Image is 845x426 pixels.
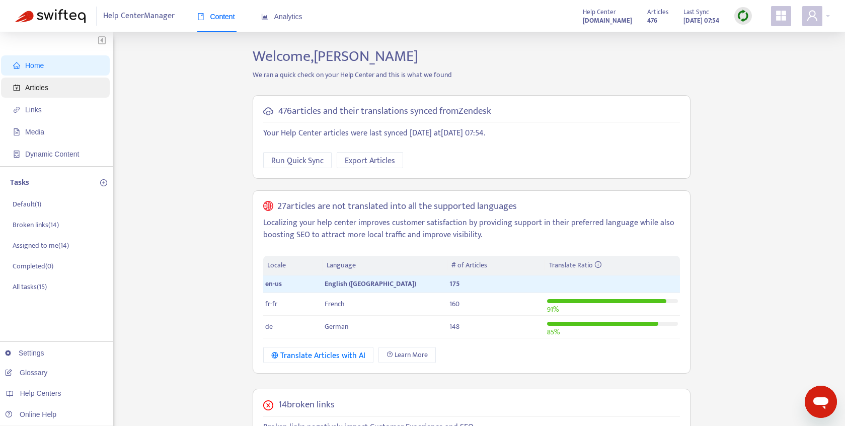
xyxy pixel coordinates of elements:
[263,217,680,241] p: Localizing your help center improves customer satisfaction by providing support in their preferre...
[13,281,47,292] p: All tasks ( 15 )
[13,240,69,251] p: Assigned to me ( 14 )
[547,326,560,338] span: 85 %
[245,69,698,80] p: We ran a quick check on your Help Center and this is what we found
[20,389,61,397] span: Help Centers
[10,177,29,189] p: Tasks
[13,220,59,230] p: Broken links ( 14 )
[806,10,818,22] span: user
[583,7,616,18] span: Help Center
[253,44,418,69] span: Welcome, [PERSON_NAME]
[278,106,491,117] h5: 476 articles and their translations synced from Zendesk
[737,10,749,22] img: sync.dc5367851b00ba804db3.png
[25,106,42,114] span: Links
[13,261,53,271] p: Completed ( 0 )
[25,150,79,158] span: Dynamic Content
[25,61,44,69] span: Home
[547,304,559,315] span: 91 %
[13,106,20,113] span: link
[100,179,107,186] span: plus-circle
[345,155,395,167] span: Export Articles
[265,321,273,332] span: de
[805,386,837,418] iframe: Button to launch messaging window
[13,128,20,135] span: file-image
[647,7,668,18] span: Articles
[325,298,345,310] span: French
[337,152,403,168] button: Export Articles
[683,15,719,26] strong: [DATE] 07:54
[5,410,56,418] a: Online Help
[325,278,416,290] span: English ([GEOGRAPHIC_DATA])
[265,278,282,290] span: en-us
[197,13,204,20] span: book
[263,152,332,168] button: Run Quick Sync
[13,84,20,91] span: account-book
[683,7,709,18] span: Last Sync
[647,15,657,26] strong: 476
[13,151,20,158] span: container
[449,321,459,332] span: 148
[583,15,632,26] a: [DOMAIN_NAME]
[271,349,365,362] div: Translate Articles with AI
[447,256,545,275] th: # of Articles
[278,399,335,411] h5: 14 broken links
[5,349,44,357] a: Settings
[395,349,428,361] span: Learn More
[325,321,348,332] span: German
[263,201,273,212] span: global
[378,347,436,363] a: Learn More
[25,84,48,92] span: Articles
[277,201,517,212] h5: 27 articles are not translated into all the supported languages
[323,256,447,275] th: Language
[263,400,273,410] span: close-circle
[265,298,277,310] span: fr-fr
[775,10,787,22] span: appstore
[103,7,175,26] span: Help Center Manager
[549,260,676,271] div: Translate Ratio
[261,13,302,21] span: Analytics
[13,62,20,69] span: home
[271,155,324,167] span: Run Quick Sync
[261,13,268,20] span: area-chart
[263,256,323,275] th: Locale
[15,9,86,23] img: Swifteq
[263,347,373,363] button: Translate Articles with AI
[25,128,44,136] span: Media
[263,106,273,116] span: cloud-sync
[197,13,235,21] span: Content
[5,369,47,377] a: Glossary
[263,127,680,139] p: Your Help Center articles were last synced [DATE] at [DATE] 07:54 .
[449,278,459,290] span: 175
[449,298,459,310] span: 160
[13,199,41,209] p: Default ( 1 )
